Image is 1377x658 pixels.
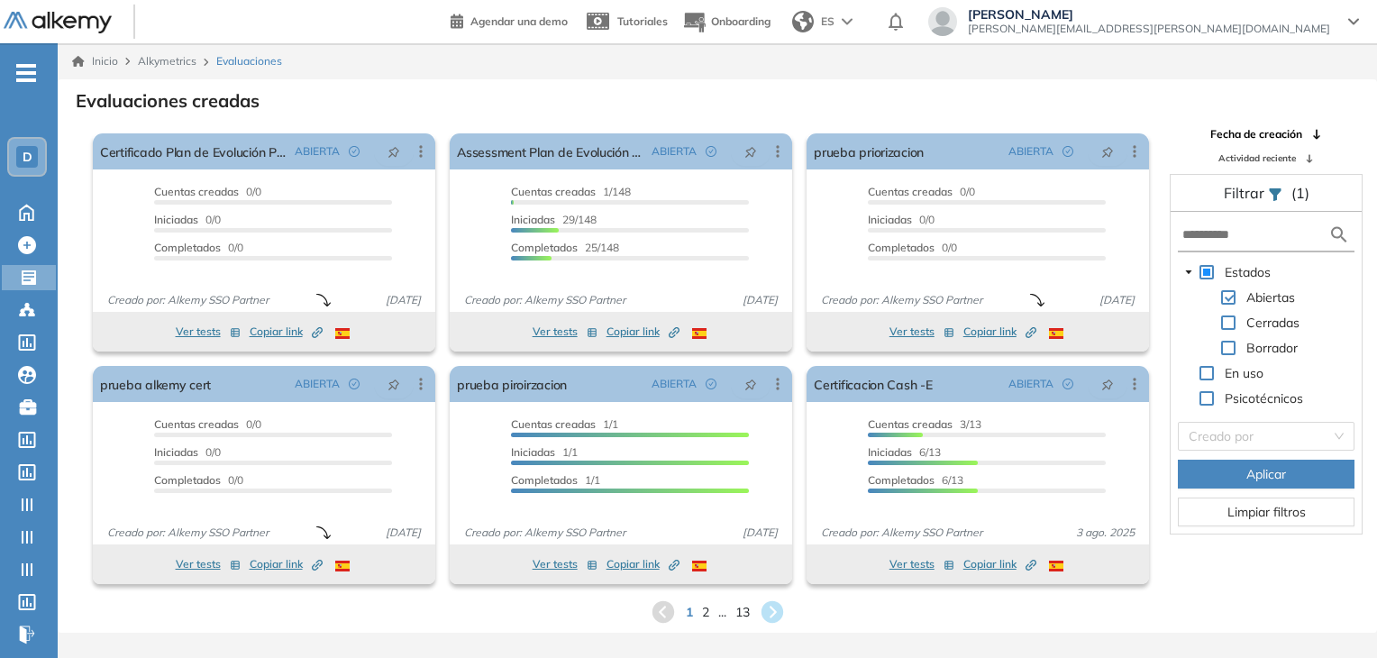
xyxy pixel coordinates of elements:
span: ABIERTA [652,376,697,392]
span: Filtrar [1224,184,1268,202]
span: Psicotécnicos [1225,390,1303,407]
button: pushpin [731,370,771,398]
span: Cuentas creadas [511,417,596,431]
a: Inicio [72,53,118,69]
img: ESP [1049,328,1063,339]
span: Copiar link [250,556,323,572]
span: [PERSON_NAME] [968,7,1330,22]
span: Onboarding [711,14,771,28]
span: check-circle [1062,379,1073,389]
span: Copiar link [963,556,1036,572]
img: search icon [1328,224,1350,246]
span: 6/13 [868,473,963,487]
span: Cuentas creadas [868,185,953,198]
span: 1/1 [511,417,618,431]
img: ESP [335,328,350,339]
span: Estados [1221,261,1274,283]
button: Ver tests [889,553,954,575]
span: check-circle [1062,146,1073,157]
button: Ver tests [176,553,241,575]
span: Completados [868,241,935,254]
span: Psicotécnicos [1221,388,1307,409]
a: prueba priorizacion [814,133,924,169]
a: Certificado Plan de Evolución Profesional [100,133,287,169]
span: Creado por: Alkemy SSO Partner [814,525,989,541]
span: 0/0 [868,185,975,198]
span: Agendar una demo [470,14,568,28]
span: Abiertas [1246,289,1295,306]
span: Creado por: Alkemy SSO Partner [457,292,633,308]
button: pushpin [1088,370,1127,398]
button: Ver tests [533,553,597,575]
span: Limpiar filtros [1227,502,1306,522]
iframe: Chat Widget [1287,571,1377,658]
span: Completados [511,473,578,487]
span: ABIERTA [295,376,340,392]
button: pushpin [731,137,771,166]
span: pushpin [744,377,757,391]
span: Iniciadas [511,213,555,226]
span: pushpin [1101,144,1114,159]
span: 0/0 [868,241,957,254]
span: Borrador [1243,337,1301,359]
span: Actividad reciente [1218,151,1296,165]
a: prueba piroirzacion [457,366,567,402]
span: [DATE] [1092,292,1142,308]
span: 0/0 [154,241,243,254]
h3: Evaluaciones creadas [76,90,260,112]
button: pushpin [1088,137,1127,166]
span: Iniciadas [868,445,912,459]
span: Abiertas [1243,287,1299,308]
span: Copiar link [606,324,679,340]
span: 1/1 [511,473,600,487]
button: Copiar link [250,321,323,343]
button: Limpiar filtros [1178,498,1354,526]
span: Iniciadas [154,213,198,226]
span: Iniciadas [868,213,912,226]
button: pushpin [374,137,414,166]
span: Cuentas creadas [868,417,953,431]
a: prueba alkemy cert [100,366,211,402]
span: Estados [1225,264,1271,280]
span: 1/148 [511,185,631,198]
span: 0/0 [154,473,243,487]
span: Creado por: Alkemy SSO Partner [100,292,276,308]
span: Completados [511,241,578,254]
span: Copiar link [606,556,679,572]
span: Cerradas [1243,312,1303,334]
span: ABIERTA [295,143,340,160]
span: caret-down [1184,268,1193,277]
span: [DATE] [735,292,785,308]
span: check-circle [706,146,716,157]
span: 0/0 [154,445,221,459]
button: Copiar link [963,321,1036,343]
span: pushpin [388,144,400,159]
span: Evaluaciones [216,53,282,69]
span: Completados [154,473,221,487]
span: [DATE] [735,525,785,541]
span: [DATE] [378,292,428,308]
span: 3/13 [868,417,981,431]
span: 0/0 [154,417,261,431]
span: pushpin [388,377,400,391]
span: 0/0 [154,185,261,198]
img: ESP [1049,561,1063,571]
img: Logo [4,12,112,34]
span: 1/1 [511,445,578,459]
span: Cuentas creadas [154,417,239,431]
span: En uso [1225,365,1263,381]
img: ESP [692,561,707,571]
span: [PERSON_NAME][EMAIL_ADDRESS][PERSON_NAME][DOMAIN_NAME] [968,22,1330,36]
span: pushpin [1101,377,1114,391]
img: world [792,11,814,32]
span: (1) [1291,182,1309,204]
span: 0/0 [868,213,935,226]
a: Certificacion Cash -E [814,366,932,402]
span: ... [718,603,726,622]
span: 6/13 [868,445,941,459]
span: Iniciadas [154,445,198,459]
button: Onboarding [682,3,771,41]
span: 25/148 [511,241,619,254]
span: 3 ago. 2025 [1069,525,1142,541]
